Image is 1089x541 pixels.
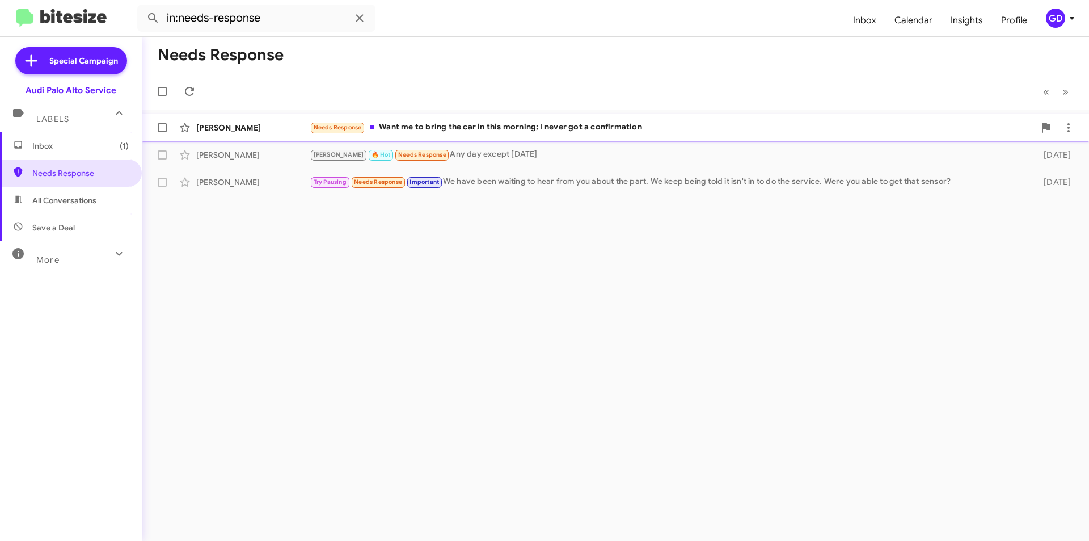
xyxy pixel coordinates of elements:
nav: Page navigation example [1037,80,1075,103]
span: More [36,255,60,265]
span: (1) [120,140,129,152]
a: Special Campaign [15,47,127,74]
a: Inbox [844,4,885,37]
span: 🔥 Hot [372,151,391,158]
div: [DATE] [1025,149,1080,161]
div: [PERSON_NAME] [196,149,310,161]
div: [DATE] [1025,177,1080,188]
span: Needs Response [314,124,362,131]
div: We have been waiting to hear from you about the part. We keep being told it isn't in to do the se... [310,175,1025,188]
span: [PERSON_NAME] [314,151,364,158]
span: Needs Response [32,167,129,179]
input: Search [137,5,375,32]
span: Labels [36,114,69,124]
a: Profile [992,4,1036,37]
span: Inbox [32,140,129,152]
span: Needs Response [354,178,402,186]
span: Important [410,178,439,186]
span: Needs Response [398,151,446,158]
span: All Conversations [32,195,96,206]
div: [PERSON_NAME] [196,177,310,188]
h1: Needs Response [158,46,284,64]
div: Want me to bring the car in this morning; I never got a confirmation [310,121,1035,134]
span: Try Pausing [314,178,347,186]
div: GD [1046,9,1065,28]
a: Insights [942,4,992,37]
button: Next [1056,80,1075,103]
div: [PERSON_NAME] [196,122,310,133]
span: » [1062,85,1069,99]
div: Audi Palo Alto Service [26,85,116,96]
span: Save a Deal [32,222,75,233]
a: Calendar [885,4,942,37]
div: Any day except [DATE] [310,148,1025,161]
span: Special Campaign [49,55,118,66]
button: Previous [1036,80,1056,103]
button: GD [1036,9,1077,28]
span: « [1043,85,1049,99]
